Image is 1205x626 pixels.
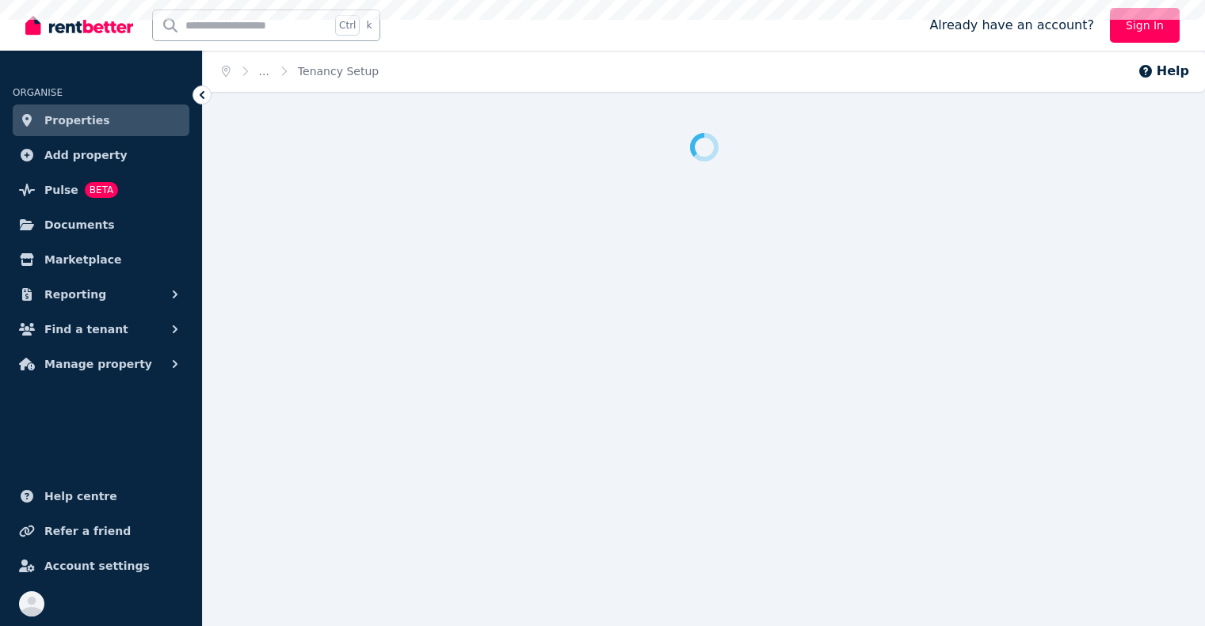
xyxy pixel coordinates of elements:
[13,348,189,380] button: Manage property
[13,174,189,206] a: PulseBETA
[929,16,1094,35] span: Already have an account?
[85,182,118,198] span: BETA
[13,209,189,241] a: Documents
[44,146,128,165] span: Add property
[259,65,269,78] a: ...
[44,320,128,339] span: Find a tenant
[44,487,117,506] span: Help centre
[298,63,379,79] span: Tenancy Setup
[13,515,189,547] a: Refer a friend
[25,13,133,37] img: RentBetter
[44,250,121,269] span: Marketplace
[13,480,189,512] a: Help centre
[203,51,398,92] nav: Breadcrumb
[13,550,189,582] a: Account settings
[44,522,131,541] span: Refer a friend
[335,15,360,36] span: Ctrl
[44,285,106,304] span: Reporting
[1138,62,1189,81] button: Help
[366,19,372,32] span: k
[13,244,189,275] a: Marketplace
[13,279,189,310] button: Reporting
[13,87,63,98] span: ORGANISE
[1110,8,1180,43] a: Sign In
[44,111,110,130] span: Properties
[44,556,150,575] span: Account settings
[44,215,115,234] span: Documents
[44,355,152,374] span: Manage property
[13,139,189,171] a: Add property
[44,180,78,199] span: Pulse
[13,104,189,136] a: Properties
[13,313,189,345] button: Find a tenant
